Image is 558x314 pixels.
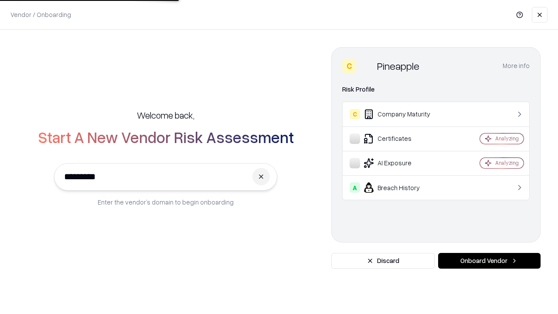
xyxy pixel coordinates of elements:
[342,84,530,95] div: Risk Profile
[495,159,519,167] div: Analyzing
[377,59,419,73] div: Pineapple
[10,10,71,19] p: Vendor / Onboarding
[350,182,360,193] div: A
[137,109,194,121] h5: Welcome back,
[350,158,454,168] div: AI Exposure
[360,59,374,73] img: Pineapple
[38,128,294,146] h2: Start A New Vendor Risk Assessment
[350,182,454,193] div: Breach History
[350,133,454,144] div: Certificates
[503,58,530,74] button: More info
[438,253,541,269] button: Onboard Vendor
[350,109,454,119] div: Company Maturity
[331,253,435,269] button: Discard
[342,59,356,73] div: C
[495,135,519,142] div: Analyzing
[98,198,234,207] p: Enter the vendor’s domain to begin onboarding
[350,109,360,119] div: C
